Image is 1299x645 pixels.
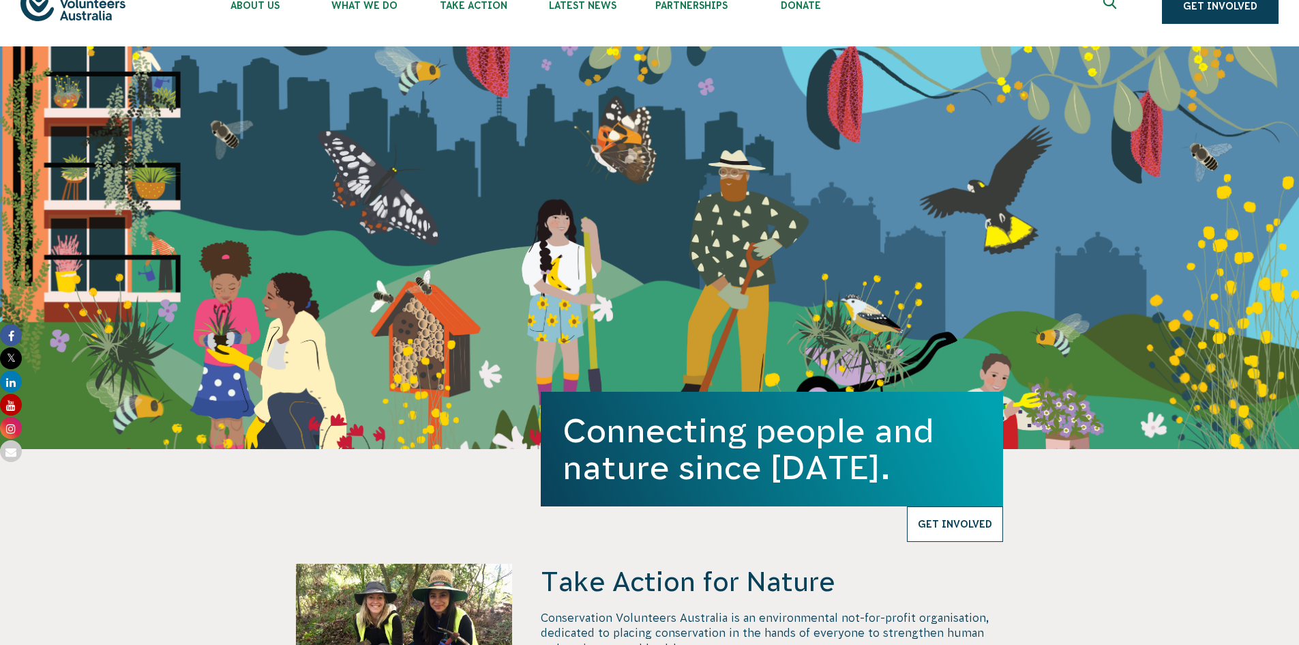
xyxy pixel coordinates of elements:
[541,564,1003,599] h4: Take Action for Nature
[563,412,981,486] h1: Connecting people and nature since [DATE].
[907,506,1003,542] a: Get Involved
